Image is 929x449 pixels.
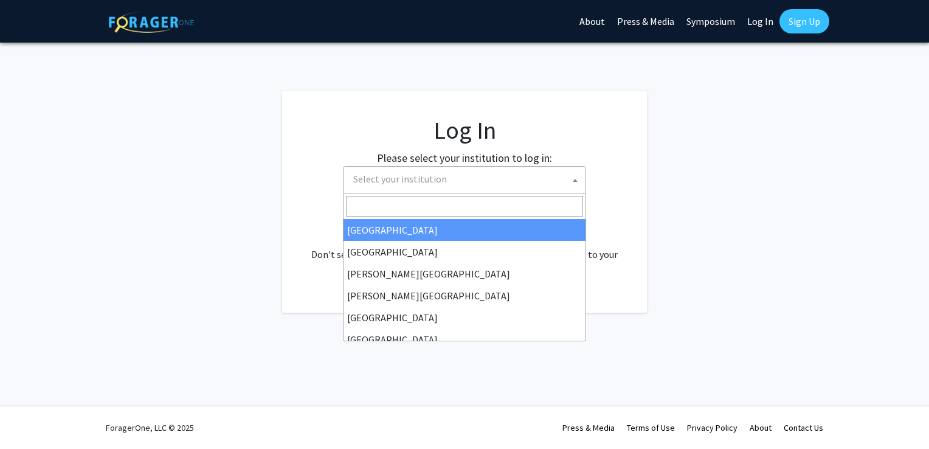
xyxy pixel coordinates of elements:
[109,12,194,33] img: ForagerOne Logo
[344,307,585,329] li: [GEOGRAPHIC_DATA]
[562,422,615,433] a: Press & Media
[344,285,585,307] li: [PERSON_NAME][GEOGRAPHIC_DATA]
[306,116,623,145] h1: Log In
[377,150,552,166] label: Please select your institution to log in:
[306,218,623,276] div: No account? . Don't see your institution? about bringing ForagerOne to your institution.
[106,406,194,449] div: ForagerOne, LLC © 2025
[750,422,772,433] a: About
[353,173,447,185] span: Select your institution
[344,263,585,285] li: [PERSON_NAME][GEOGRAPHIC_DATA]
[779,9,829,33] a: Sign Up
[784,422,823,433] a: Contact Us
[344,329,585,350] li: [GEOGRAPHIC_DATA]
[687,422,737,433] a: Privacy Policy
[348,167,585,192] span: Select your institution
[346,196,583,217] input: Search
[627,422,675,433] a: Terms of Use
[344,241,585,263] li: [GEOGRAPHIC_DATA]
[343,166,586,193] span: Select your institution
[344,219,585,241] li: [GEOGRAPHIC_DATA]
